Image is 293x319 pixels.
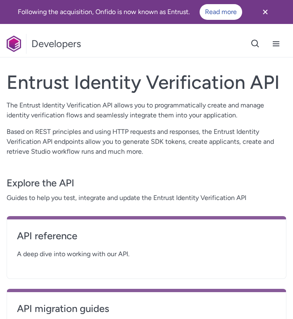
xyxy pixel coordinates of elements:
button: Open navigation menu button [266,33,286,54]
p: The Entrust Identity Verification API allows you to programmatically create and manage identity v... [7,100,286,120]
h1: Entrust Identity Verification API [7,71,286,94]
div: Following the acquisition, Onfido is now known as Entrust. [10,4,250,20]
h4: API reference [17,229,276,243]
button: Close banner [250,2,281,22]
h3: Explore the API [7,176,286,190]
svg: Open navigation menu button [271,39,281,49]
h1: Developers [31,37,81,50]
span: Guides to help you test, integrate and update the Entrust Identity Verification API [7,193,286,203]
a: Read more [200,4,242,20]
h4: API migration guides [17,302,276,315]
img: Onfido Logo [7,36,21,52]
svg: Open search button [250,39,260,49]
button: Open search button [245,33,266,54]
svg: Close banner [260,7,270,17]
span: A deep dive into working with our API. [17,249,276,259]
a: API reference [17,229,276,249]
p: Based on REST principles and using HTTP requests and responses, the Entrust Identity Verification... [7,127,286,157]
